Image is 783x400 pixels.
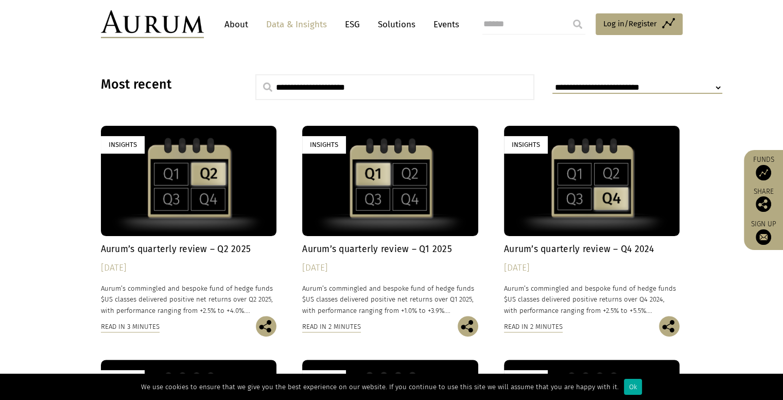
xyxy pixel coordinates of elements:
a: Events [428,15,459,34]
div: Insights [302,136,346,153]
div: Insights [101,136,145,153]
span: Log in/Register [603,18,657,30]
div: Insights [302,370,346,387]
img: Share this post [756,196,771,212]
img: Share this post [256,316,276,337]
p: Aurum’s commingled and bespoke fund of hedge funds $US classes delivered positive net returns ove... [101,283,277,315]
h4: Aurum’s quarterly review – Q2 2025 [101,244,277,255]
div: Insights [504,136,548,153]
div: [DATE] [504,261,680,275]
div: Insights [504,370,548,387]
a: Funds [749,155,778,180]
h4: Aurum’s quarterly review – Q1 2025 [302,244,478,255]
h4: Aurum’s quarterly review – Q4 2024 [504,244,680,255]
input: Submit [567,14,588,35]
p: Aurum’s commingled and bespoke fund of hedge funds $US classes delivered positive net returns ove... [302,283,478,315]
a: Solutions [373,15,421,34]
div: Read in 2 minutes [302,321,361,332]
img: Share this post [659,316,680,337]
div: Read in 2 minutes [504,321,563,332]
img: Aurum [101,10,204,38]
a: Insights Aurum’s quarterly review – Q1 2025 [DATE] Aurum’s commingled and bespoke fund of hedge f... [302,126,478,315]
img: Sign up to our newsletter [756,229,771,245]
a: Log in/Register [596,13,683,35]
div: Insights [101,370,145,387]
div: [DATE] [101,261,277,275]
div: Share [749,188,778,212]
a: Data & Insights [261,15,332,34]
a: Insights Aurum’s quarterly review – Q2 2025 [DATE] Aurum’s commingled and bespoke fund of hedge f... [101,126,277,315]
p: Aurum’s commingled and bespoke fund of hedge funds $US classes delivered positive returns over Q4... [504,283,680,315]
a: Insights Aurum’s quarterly review – Q4 2024 [DATE] Aurum’s commingled and bespoke fund of hedge f... [504,126,680,315]
a: Sign up [749,220,778,245]
div: Ok [624,379,642,395]
a: ESG [340,15,365,34]
img: search.svg [263,82,272,92]
img: Access Funds [756,165,771,180]
div: [DATE] [302,261,478,275]
img: Share this post [458,316,478,337]
h3: Most recent [101,77,230,92]
div: Read in 3 minutes [101,321,160,332]
a: About [219,15,253,34]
